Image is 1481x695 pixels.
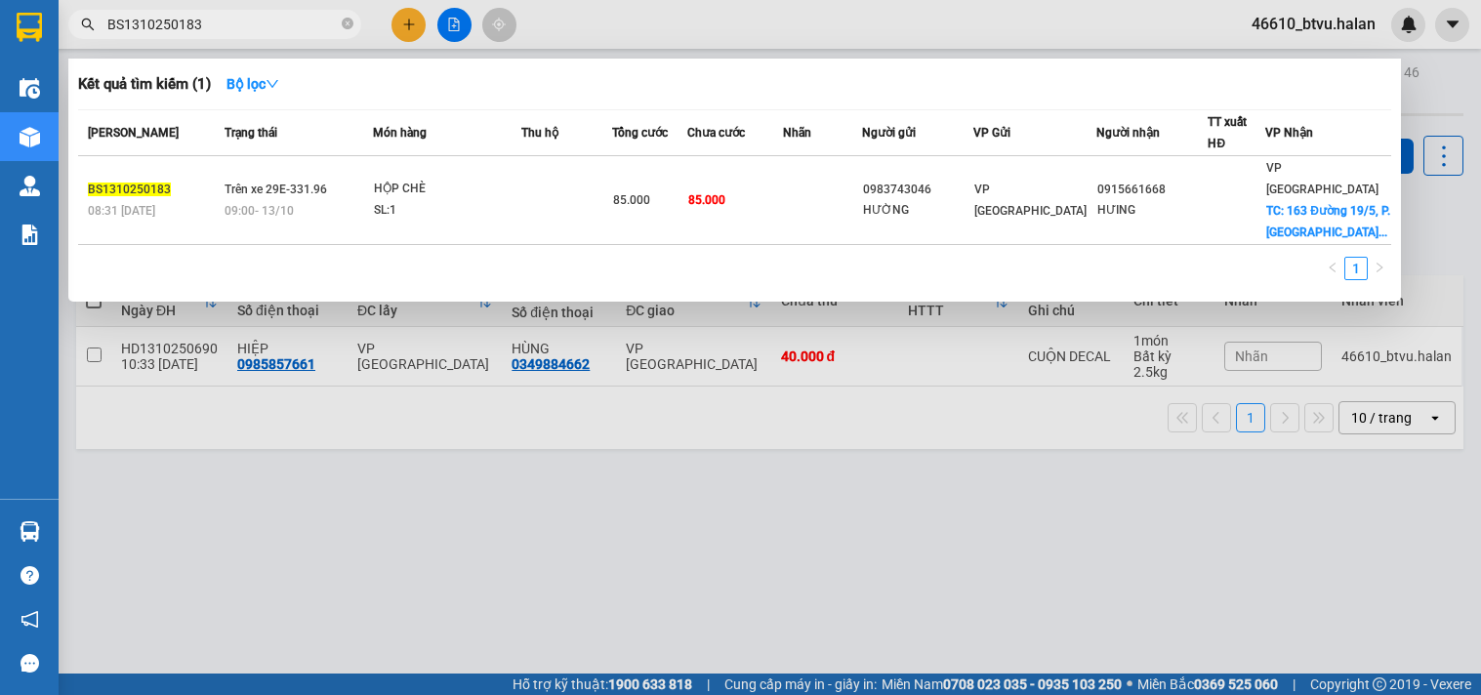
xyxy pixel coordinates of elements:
[1096,126,1160,140] span: Người nhận
[1321,257,1344,280] li: Previous Page
[225,126,277,140] span: Trạng thái
[863,200,972,221] div: HƯỜNG
[20,521,40,542] img: warehouse-icon
[78,74,211,95] h3: Kết quả tìm kiếm ( 1 )
[1345,258,1367,279] a: 1
[521,126,558,140] span: Thu hộ
[81,18,95,31] span: search
[20,225,40,245] img: solution-icon
[374,200,520,222] div: SL: 1
[1266,161,1378,196] span: VP [GEOGRAPHIC_DATA]
[973,126,1010,140] span: VP Gửi
[1368,257,1391,280] li: Next Page
[783,126,811,140] span: Nhãn
[88,183,171,196] span: BS1310250183
[374,179,520,200] div: HỘP CHÈ
[107,14,338,35] input: Tìm tên, số ĐT hoặc mã đơn
[211,68,295,100] button: Bộ lọcdown
[863,180,972,200] div: 0983743046
[1321,257,1344,280] button: left
[1097,200,1207,221] div: HƯING
[88,204,155,218] span: 08:31 [DATE]
[613,193,650,207] span: 85.000
[21,566,39,585] span: question-circle
[1344,257,1368,280] li: 1
[1327,262,1338,273] span: left
[687,126,745,140] span: Chưa cước
[21,654,39,673] span: message
[88,126,179,140] span: [PERSON_NAME]
[373,126,427,140] span: Món hàng
[21,610,39,629] span: notification
[688,193,725,207] span: 85.000
[974,183,1087,218] span: VP [GEOGRAPHIC_DATA]
[226,76,279,92] strong: Bộ lọc
[17,13,42,42] img: logo-vxr
[1097,180,1207,200] div: 0915661668
[342,16,353,34] span: close-circle
[266,77,279,91] span: down
[1368,257,1391,280] button: right
[862,126,916,140] span: Người gửi
[612,126,668,140] span: Tổng cước
[1265,126,1313,140] span: VP Nhận
[225,183,327,196] span: Trên xe 29E-331.96
[20,78,40,99] img: warehouse-icon
[1208,115,1247,150] span: TT xuất HĐ
[342,18,353,29] span: close-circle
[225,204,294,218] span: 09:00 - 13/10
[20,176,40,196] img: warehouse-icon
[20,127,40,147] img: warehouse-icon
[1266,204,1390,239] span: TC: 163 Đường 19/5, P. [GEOGRAPHIC_DATA]...
[1374,262,1385,273] span: right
